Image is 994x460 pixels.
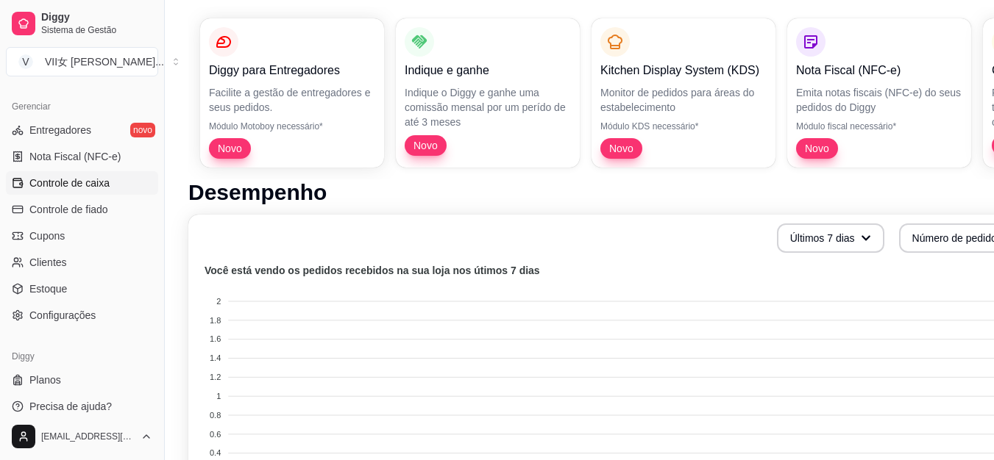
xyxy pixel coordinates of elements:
a: Nota Fiscal (NFC-e) [6,145,158,168]
p: Facilite a gestão de entregadores e seus pedidos. [209,85,375,115]
span: Novo [799,141,835,156]
span: [EMAIL_ADDRESS][DOMAIN_NAME] [41,431,135,442]
tspan: 2 [216,297,221,306]
tspan: 0.8 [210,411,221,420]
span: Sistema de Gestão [41,24,152,36]
div: VII女 [PERSON_NAME] ... [45,54,164,69]
span: Diggy [41,11,152,24]
tspan: 1.2 [210,373,221,381]
span: Controle de caixa [29,176,110,190]
tspan: 1.4 [210,353,221,362]
a: Planos [6,368,158,392]
text: Você está vendo os pedidos recebidos na sua loja nos útimos 7 dias [205,265,540,276]
p: Módulo fiscal necessário* [796,121,962,132]
p: Indique e ganhe [405,62,571,79]
p: Nota Fiscal (NFC-e) [796,62,962,79]
span: Configurações [29,308,96,323]
span: Clientes [29,255,67,270]
a: DiggySistema de Gestão [6,6,158,41]
tspan: 0.6 [210,430,221,439]
div: Gerenciar [6,95,158,118]
p: Monitor de pedidos para áreas do estabelecimento [600,85,767,115]
span: V [18,54,33,69]
div: Diggy [6,345,158,368]
button: Nota Fiscal (NFC-e)Emita notas fiscais (NFC-e) do seus pedidos do DiggyMódulo fiscal necessário*Novo [787,18,971,168]
span: Novo [212,141,248,156]
button: Indique e ganheIndique o Diggy e ganhe uma comissão mensal por um perído de até 3 mesesNovo [396,18,580,168]
span: Planos [29,373,61,387]
p: Diggy para Entregadores [209,62,375,79]
span: Nota Fiscal (NFC-e) [29,149,121,164]
span: Estoque [29,281,67,296]
p: Módulo Motoboy necessário* [209,121,375,132]
span: Novo [603,141,639,156]
button: [EMAIL_ADDRESS][DOMAIN_NAME] [6,419,158,454]
a: Entregadoresnovo [6,118,158,142]
p: Kitchen Display System (KDS) [600,62,767,79]
tspan: 0.4 [210,448,221,457]
a: Precisa de ajuda? [6,395,158,418]
a: Cupons [6,224,158,248]
p: Módulo KDS necessário* [600,121,767,132]
button: Select a team [6,47,158,76]
a: Configurações [6,303,158,327]
span: Precisa de ajuda? [29,399,112,414]
p: Emita notas fiscais (NFC-e) do seus pedidos do Diggy [796,85,962,115]
a: Controle de caixa [6,171,158,195]
tspan: 1 [216,392,221,400]
span: Novo [408,138,444,153]
span: Cupons [29,229,65,243]
tspan: 1.6 [210,334,221,343]
button: Últimos 7 dias [777,223,884,253]
a: Estoque [6,277,158,301]
p: Indique o Diggy e ganhe uma comissão mensal por um perído de até 3 meses [405,85,571,129]
button: Diggy para EntregadoresFacilite a gestão de entregadores e seus pedidos.Módulo Motoboy necessário... [200,18,384,168]
a: Clientes [6,251,158,274]
a: Controle de fiado [6,198,158,221]
span: Controle de fiado [29,202,108,217]
span: Entregadores [29,123,91,137]
tspan: 1.8 [210,316,221,325]
button: Kitchen Display System (KDS)Monitor de pedidos para áreas do estabelecimentoMódulo KDS necessário... [592,18,775,168]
